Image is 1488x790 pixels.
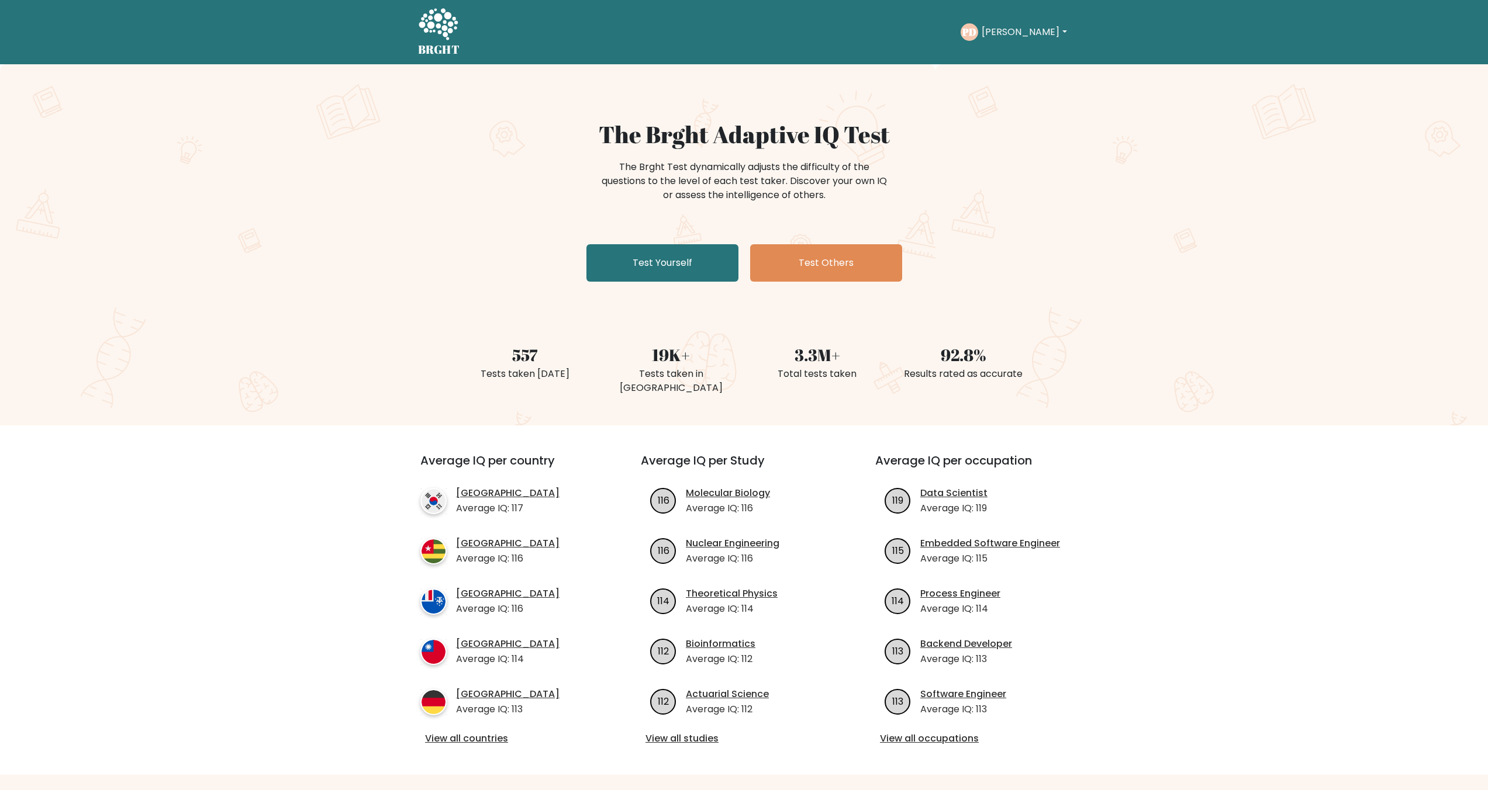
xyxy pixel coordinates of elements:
[751,367,883,381] div: Total tests taken
[658,493,669,507] text: 116
[897,367,1030,381] div: Results rated as accurate
[686,652,755,666] p: Average IQ: 112
[459,342,591,367] div: 557
[658,543,669,557] text: 116
[456,587,560,601] a: [GEOGRAPHIC_DATA]
[420,453,599,481] h3: Average IQ per country
[920,602,1000,616] p: Average IQ: 114
[686,486,770,500] a: Molecular Biology
[456,652,560,666] p: Average IQ: 114
[658,644,669,657] text: 112
[978,25,1070,40] button: [PERSON_NAME]
[456,501,560,515] p: Average IQ: 117
[892,694,903,708] text: 113
[418,5,460,60] a: BRGHT
[456,687,560,701] a: [GEOGRAPHIC_DATA]
[686,687,769,701] a: Actuarial Science
[420,689,447,715] img: country
[920,652,1012,666] p: Average IQ: 113
[751,342,883,367] div: 3.3M+
[605,367,737,395] div: Tests taken in [GEOGRAPHIC_DATA]
[420,639,447,665] img: country
[456,536,560,550] a: [GEOGRAPHIC_DATA]
[920,587,1000,601] a: Process Engineer
[750,244,902,282] a: Test Others
[598,160,890,202] div: The Brght Test dynamically adjusts the difficulty of the questions to the level of each test take...
[962,25,976,39] text: PD
[892,493,903,507] text: 119
[920,486,988,500] a: Data Scientist
[456,637,560,651] a: [GEOGRAPHIC_DATA]
[586,244,738,282] a: Test Yourself
[920,637,1012,651] a: Backend Developer
[892,543,904,557] text: 115
[657,594,669,607] text: 114
[920,536,1060,550] a: Embedded Software Engineer
[686,552,779,566] p: Average IQ: 116
[686,501,770,515] p: Average IQ: 116
[456,602,560,616] p: Average IQ: 116
[686,602,778,616] p: Average IQ: 114
[605,342,737,367] div: 19K+
[420,538,447,564] img: country
[880,732,1077,746] a: View all occupations
[875,453,1082,481] h3: Average IQ per occupation
[892,594,904,607] text: 114
[418,43,460,57] h5: BRGHT
[686,702,769,716] p: Average IQ: 112
[420,588,447,615] img: country
[456,486,560,500] a: [GEOGRAPHIC_DATA]
[459,120,1030,148] h1: The Brght Adaptive IQ Test
[456,702,560,716] p: Average IQ: 113
[920,687,1006,701] a: Software Engineer
[920,552,1060,566] p: Average IQ: 115
[686,637,755,651] a: Bioinformatics
[920,501,988,515] p: Average IQ: 119
[456,552,560,566] p: Average IQ: 116
[897,342,1030,367] div: 92.8%
[658,694,669,708] text: 112
[645,732,843,746] a: View all studies
[641,453,847,481] h3: Average IQ per Study
[686,587,778,601] a: Theoretical Physics
[920,702,1006,716] p: Average IQ: 113
[892,644,903,657] text: 113
[420,488,447,514] img: country
[459,367,591,381] div: Tests taken [DATE]
[686,536,779,550] a: Nuclear Engineering
[425,732,594,746] a: View all countries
